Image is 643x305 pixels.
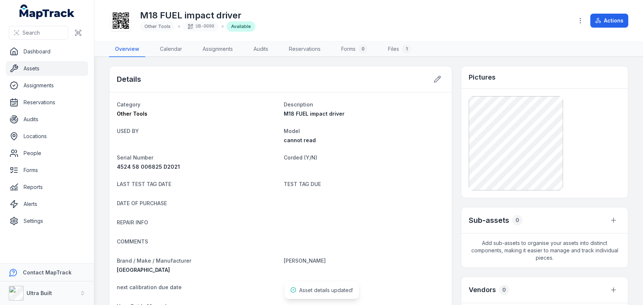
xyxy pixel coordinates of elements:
h1: M18 FUEL impact driver [140,10,255,21]
a: Forms0 [335,42,373,57]
div: 0 [512,215,523,225]
span: USED BY [117,128,139,134]
div: Available [227,21,255,32]
span: Model [284,128,300,134]
span: Corded (Y/N) [284,154,317,161]
a: Calendar [154,42,188,57]
strong: Contact MapTrack [23,269,71,276]
span: 4524 58 006825 D2021 [117,164,180,170]
a: Locations [6,129,88,144]
span: LAST TEST TAG DATE [117,181,171,187]
div: 0 [499,285,509,295]
div: 0 [359,45,367,53]
span: [GEOGRAPHIC_DATA] [117,267,170,273]
button: Actions [590,14,628,28]
span: Search [22,29,40,36]
a: Reservations [283,42,326,57]
strong: Ultra Built [27,290,52,296]
span: Other Tools [144,24,171,29]
span: Asset details updated! [299,287,353,293]
a: Reports [6,180,88,194]
a: Audits [6,112,88,127]
h3: Vendors [469,285,496,295]
a: People [6,146,88,161]
a: Assets [6,61,88,76]
span: M18 FUEL impact driver [284,111,345,117]
a: Forms [6,163,88,178]
span: next calibration due date [117,284,182,290]
span: DATE OF PURCHASE [117,200,167,206]
a: Audits [248,42,274,57]
span: REPAIR INFO [117,219,148,225]
span: Brand / Make / Manufacturer [117,257,191,264]
span: Description [284,101,313,108]
h2: Details [117,74,141,84]
div: 1 [402,45,411,53]
a: MapTrack [20,4,75,19]
span: Other Tools [117,111,147,117]
a: Overview [109,42,145,57]
span: TEST TAG DUE [284,181,321,187]
button: Search [9,26,68,40]
div: UB-0090 [183,21,219,32]
span: Category [117,101,140,108]
span: Add sub-assets to organise your assets into distinct components, making it easier to manage and t... [461,234,628,267]
a: Alerts [6,197,88,211]
h2: Sub-assets [469,215,509,225]
a: Assignments [6,78,88,93]
a: Assignments [197,42,239,57]
h3: Pictures [469,72,496,83]
a: Reservations [6,95,88,110]
a: Dashboard [6,44,88,59]
a: Settings [6,214,88,228]
span: COMMENTS [117,238,148,245]
span: Serial Number [117,154,153,161]
span: [PERSON_NAME] [284,257,326,264]
span: cannot read [284,137,316,143]
a: Files1 [382,42,417,57]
